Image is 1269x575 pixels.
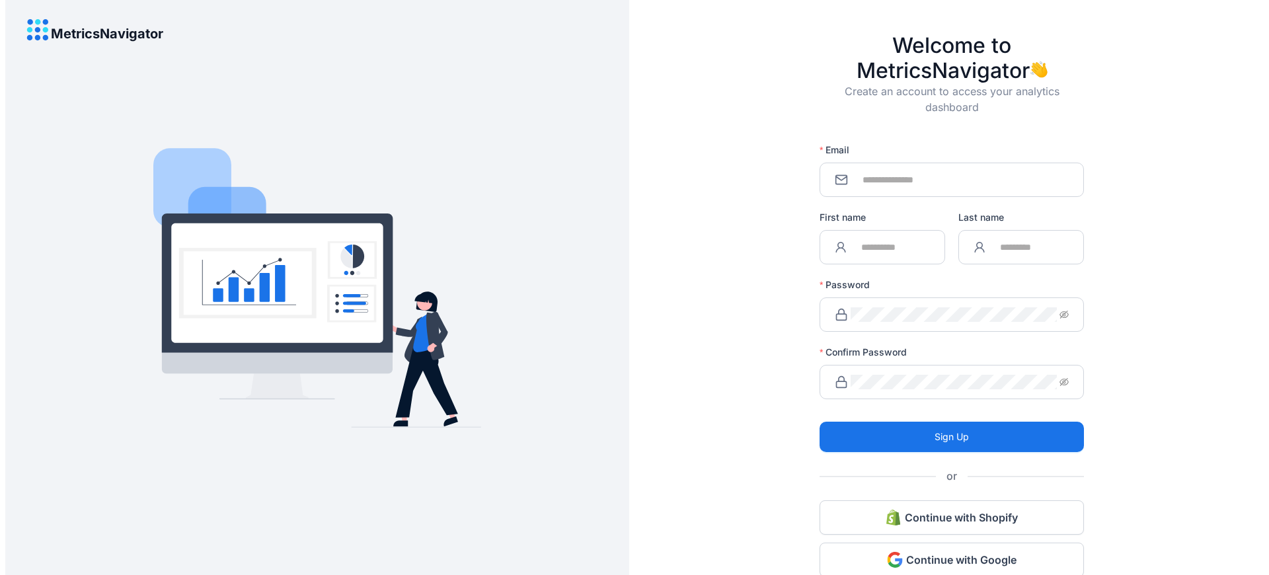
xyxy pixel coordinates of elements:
label: Last name [958,211,1013,224]
span: Sign Up [935,430,969,444]
span: user [835,241,847,253]
input: Email [851,172,1069,187]
span: eye-invisible [1059,377,1069,387]
label: Email [820,143,859,157]
div: Create an account to access your analytics dashboard [820,83,1084,136]
label: Confirm Password [820,346,916,359]
h4: MetricsNavigator [51,26,163,41]
span: eye-invisible [1059,310,1069,319]
input: Last name [988,240,1069,254]
label: First name [820,211,875,224]
h4: Welcome to MetricsNavigator [820,33,1084,83]
input: Password [851,307,1057,322]
button: Continue with Shopify [820,500,1084,535]
span: or [936,468,968,484]
span: Continue with Shopify [905,510,1018,525]
input: First name [849,240,930,254]
button: Sign Up [820,422,1084,452]
input: Confirm Password [851,375,1057,389]
span: Continue with Google [906,553,1017,567]
label: Password [820,278,879,291]
span: user [974,241,985,253]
